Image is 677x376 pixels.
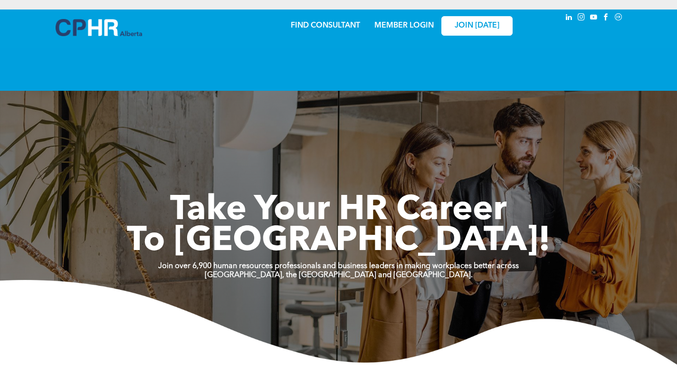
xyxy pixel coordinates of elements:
[601,12,611,25] a: facebook
[205,271,473,279] strong: [GEOGRAPHIC_DATA], the [GEOGRAPHIC_DATA] and [GEOGRAPHIC_DATA].
[441,16,513,36] a: JOIN [DATE]
[613,12,624,25] a: Social network
[374,22,434,29] a: MEMBER LOGIN
[564,12,574,25] a: linkedin
[170,193,507,228] span: Take Your HR Career
[455,21,499,30] span: JOIN [DATE]
[158,262,519,270] strong: Join over 6,900 human resources professionals and business leaders in making workplaces better ac...
[127,224,551,259] span: To [GEOGRAPHIC_DATA]!
[576,12,587,25] a: instagram
[56,19,142,36] img: A blue and white logo for cp alberta
[291,22,360,29] a: FIND CONSULTANT
[589,12,599,25] a: youtube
